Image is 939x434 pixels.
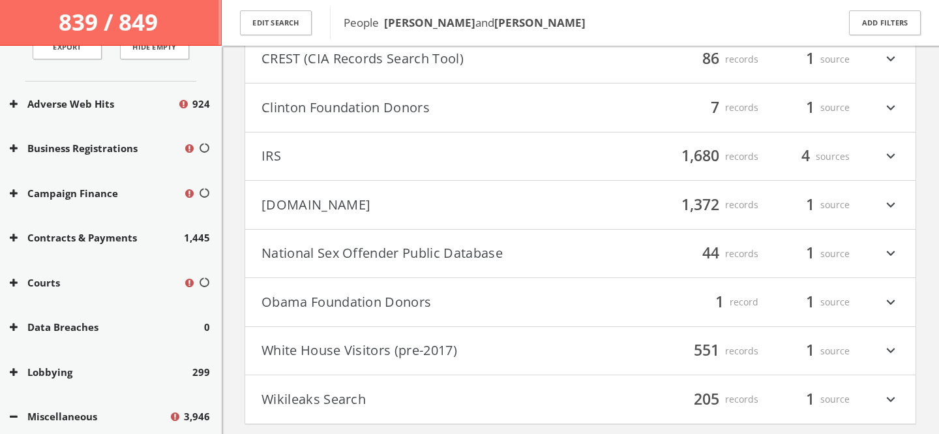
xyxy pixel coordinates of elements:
[676,145,725,168] span: 1,680
[696,48,725,70] span: 86
[705,96,725,119] span: 7
[882,243,899,265] i: expand_more
[680,194,758,216] div: records
[882,97,899,119] i: expand_more
[882,194,899,216] i: expand_more
[696,242,725,265] span: 44
[384,15,475,30] b: [PERSON_NAME]
[204,320,210,335] span: 0
[771,340,850,362] div: source
[10,230,184,245] button: Contracts & Payments
[771,243,850,265] div: source
[688,339,725,362] span: 551
[680,388,758,411] div: records
[10,97,177,112] button: Adverse Web Hits
[676,193,725,216] span: 1,372
[120,35,189,59] button: Hide Empty
[882,388,899,411] i: expand_more
[59,7,163,37] span: 839 / 849
[800,48,820,70] span: 1
[184,230,210,245] span: 1,445
[261,194,580,216] button: [DOMAIN_NAME]
[10,275,183,290] button: Courts
[261,340,580,362] button: White House Visitors (pre-2017)
[680,291,758,313] div: record
[494,15,586,30] b: [PERSON_NAME]
[796,145,816,168] span: 4
[10,320,204,335] button: Data Breaches
[261,291,580,313] button: Obama Foundation Donors
[688,388,725,411] span: 205
[680,243,758,265] div: records
[680,48,758,70] div: records
[800,193,820,216] span: 1
[192,97,210,112] span: 924
[261,48,580,70] button: CREST (CIA Records Search Tool)
[10,409,169,424] button: Miscellaneous
[800,242,820,265] span: 1
[384,15,494,30] span: and
[771,97,850,119] div: source
[261,146,580,168] button: IRS
[800,388,820,411] span: 1
[800,96,820,119] span: 1
[771,194,850,216] div: source
[771,146,850,168] div: sources
[771,291,850,313] div: source
[10,186,183,201] button: Campaign Finance
[240,10,312,36] button: Edit Search
[800,290,820,313] span: 1
[680,146,758,168] div: records
[800,339,820,362] span: 1
[33,35,102,59] a: Export
[680,340,758,362] div: records
[10,365,192,380] button: Lobbying
[192,365,210,380] span: 299
[771,48,850,70] div: source
[882,340,899,362] i: expand_more
[261,388,580,411] button: Wikileaks Search
[882,146,899,168] i: expand_more
[849,10,921,36] button: Add Filters
[184,409,210,424] span: 3,946
[882,291,899,313] i: expand_more
[882,48,899,70] i: expand_more
[771,388,850,411] div: source
[261,97,580,119] button: Clinton Foundation Donors
[709,290,730,313] span: 1
[680,97,758,119] div: records
[344,15,586,30] span: People
[10,141,183,156] button: Business Registrations
[261,243,580,265] button: National Sex Offender Public Database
